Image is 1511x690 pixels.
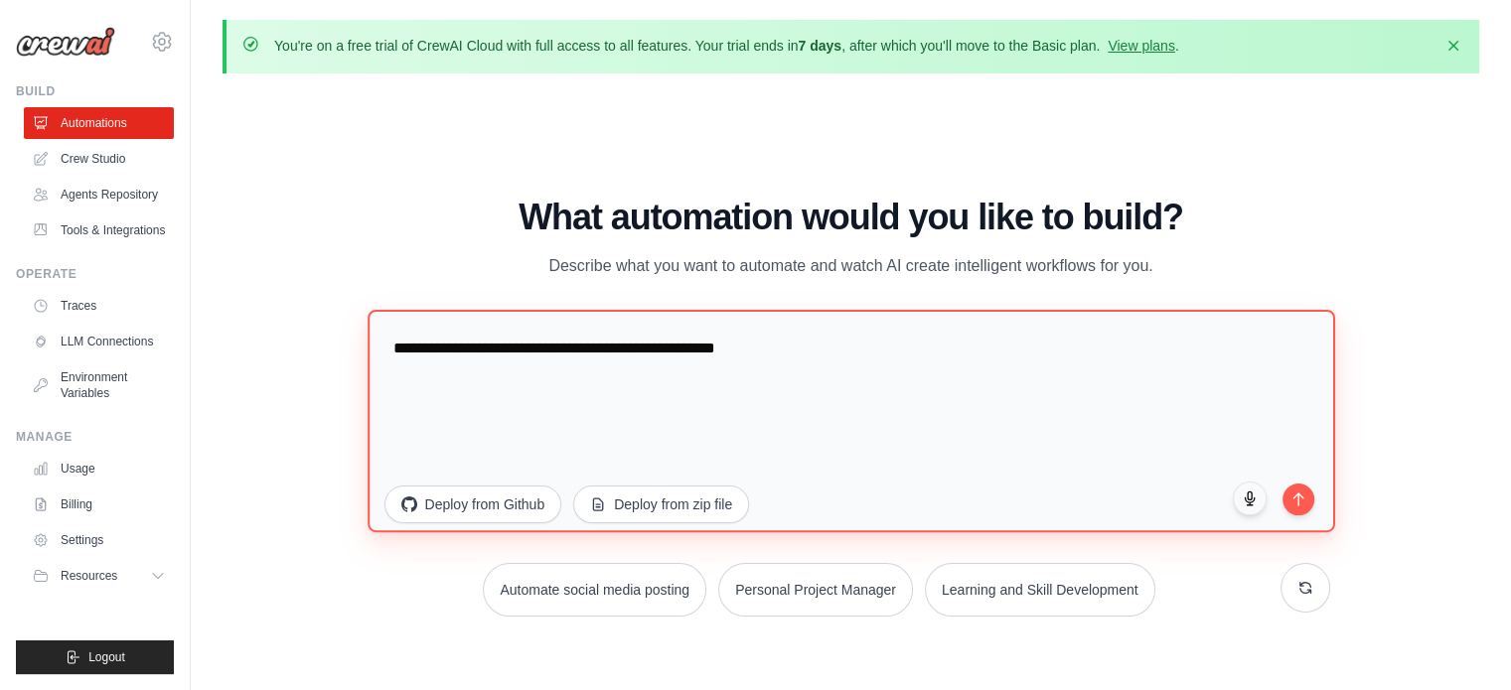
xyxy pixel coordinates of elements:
a: LLM Connections [24,326,174,357]
div: Operate [16,266,174,282]
a: Traces [24,290,174,322]
div: Manage [16,429,174,445]
h1: What automation would you like to build? [373,198,1330,237]
span: Logout [88,649,125,665]
p: Describe what you want to automate and watch AI create intelligent workflows for you. [518,253,1185,279]
button: Deploy from Github [384,485,562,523]
img: Logo [16,27,115,57]
a: Usage [24,453,174,484]
button: Learning and Skill Development [925,563,1155,617]
a: View plans [1108,38,1174,54]
a: Agents Repository [24,179,174,210]
div: Build [16,83,174,99]
a: Settings [24,524,174,556]
strong: 7 days [798,38,841,54]
p: You're on a free trial of CrewAI Cloud with full access to all features. Your trial ends in , aft... [274,36,1179,56]
button: Logout [16,640,174,674]
a: Environment Variables [24,361,174,409]
iframe: Chat Widget [1412,595,1511,690]
a: Automations [24,107,174,139]
button: Personal Project Manager [718,563,913,617]
a: Crew Studio [24,143,174,175]
button: Deploy from zip file [573,485,749,523]
span: Resources [61,568,117,584]
a: Billing [24,488,174,520]
button: Automate social media posting [483,563,706,617]
a: Tools & Integrations [24,214,174,246]
button: Resources [24,560,174,592]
